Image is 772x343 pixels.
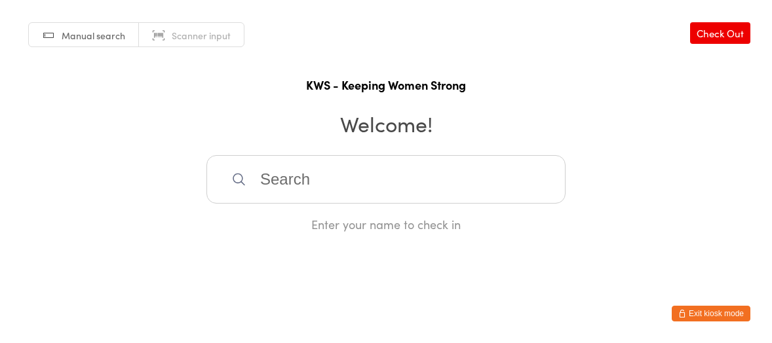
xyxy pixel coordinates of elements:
[690,22,750,44] a: Check Out
[13,109,759,138] h2: Welcome!
[172,29,231,42] span: Scanner input
[13,77,759,93] h1: KWS - Keeping Women Strong
[206,155,566,204] input: Search
[672,306,750,321] button: Exit kiosk mode
[62,29,125,42] span: Manual search
[206,216,566,232] div: Enter your name to check in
